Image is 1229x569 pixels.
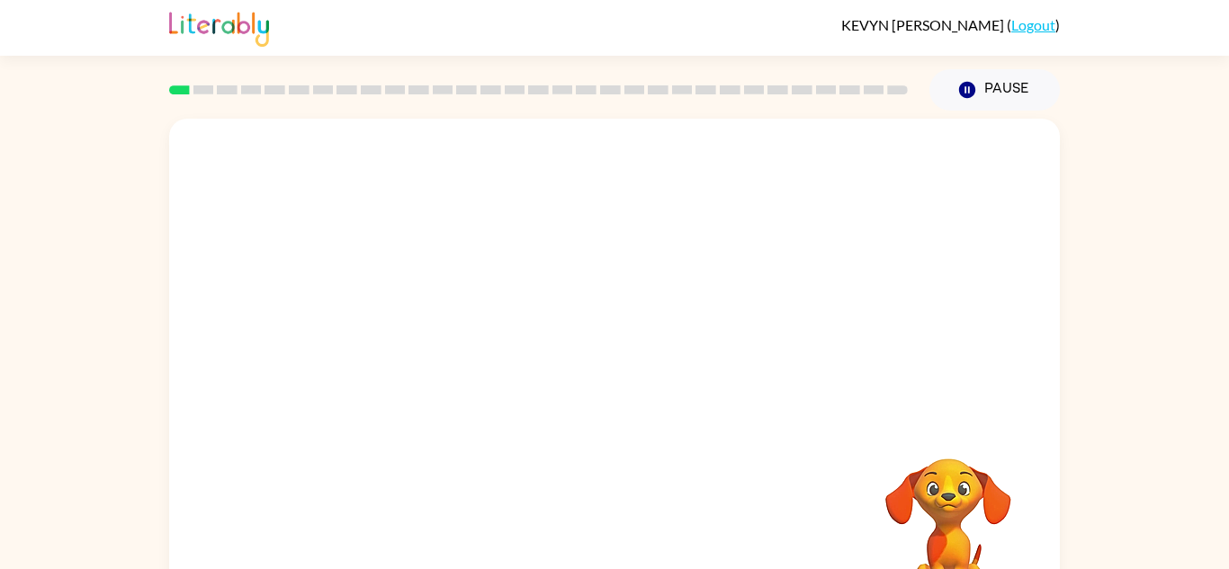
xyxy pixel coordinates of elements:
[929,69,1060,111] button: Pause
[841,16,1060,33] div: ( )
[841,16,1007,33] span: KEVYN [PERSON_NAME]
[169,7,269,47] img: Literably
[1011,16,1055,33] a: Logout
